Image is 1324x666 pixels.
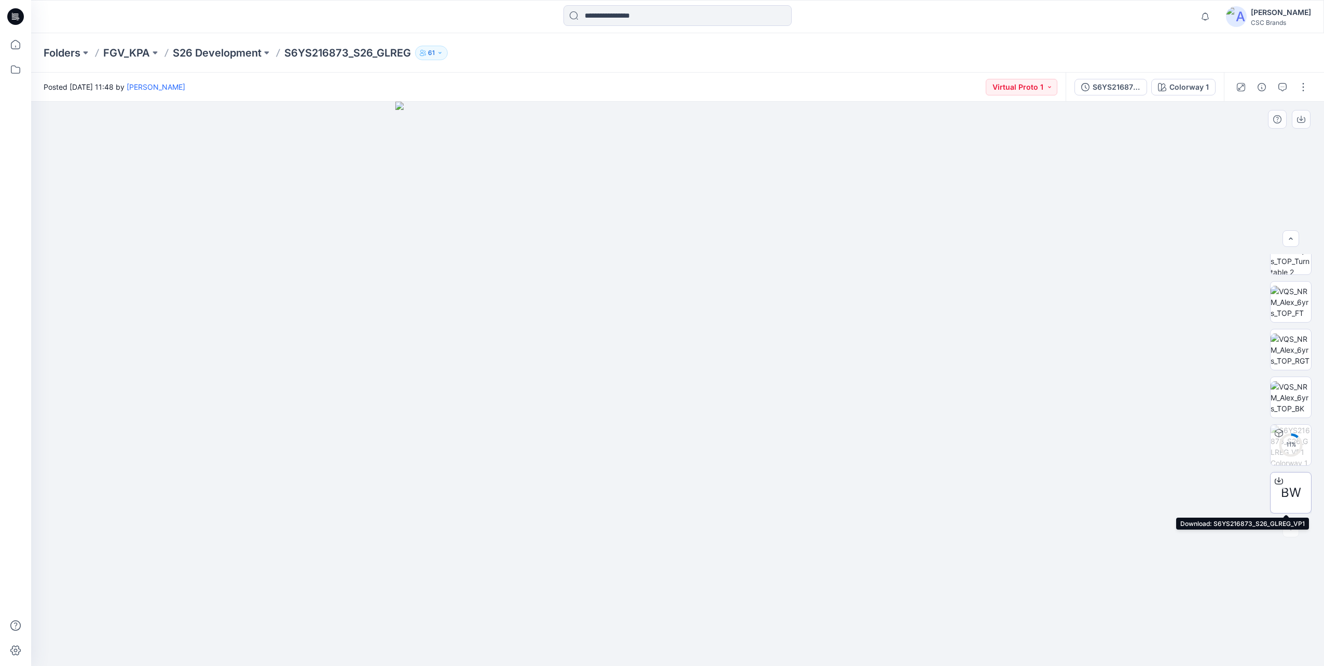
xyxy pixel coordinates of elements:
button: S6YS216873_S26_GLREG_VP1 [1074,79,1147,95]
div: S6YS216873_S26_GLREG_VP1 [1093,81,1140,93]
div: 11 % [1278,440,1303,449]
img: VQS_NRM_Alex_6yrs_TOP_Turntable 2 [1271,234,1311,274]
div: Colorway 1 [1169,81,1209,93]
img: VQS_NRM_Alex_6yrs_TOP_RGT [1271,334,1311,366]
div: CSC Brands [1251,19,1311,26]
img: VQS_NRM_Alex_6yrs_TOP_BK [1271,381,1311,414]
p: S6YS216873_S26_GLREG [284,46,411,60]
p: 61 [428,47,435,59]
span: Posted [DATE] 11:48 by [44,81,185,92]
img: eyJhbGciOiJIUzI1NiIsImtpZCI6IjAiLCJzbHQiOiJzZXMiLCJ0eXAiOiJKV1QifQ.eyJkYXRhIjp7InR5cGUiOiJzdG9yYW... [395,102,960,666]
span: BW [1281,483,1301,502]
img: S6YS216873_S26_GLREG_VP1 Colorway 1 [1271,425,1311,465]
button: Details [1253,79,1270,95]
a: [PERSON_NAME] [127,82,185,91]
a: Folders [44,46,80,60]
a: S26 Development [173,46,261,60]
a: FGV_KPA [103,46,150,60]
div: [PERSON_NAME] [1251,6,1311,19]
button: 61 [415,46,448,60]
button: Colorway 1 [1151,79,1216,95]
img: VQS_NRM_Alex_6yrs_TOP_FT [1271,286,1311,318]
img: avatar [1226,6,1247,27]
